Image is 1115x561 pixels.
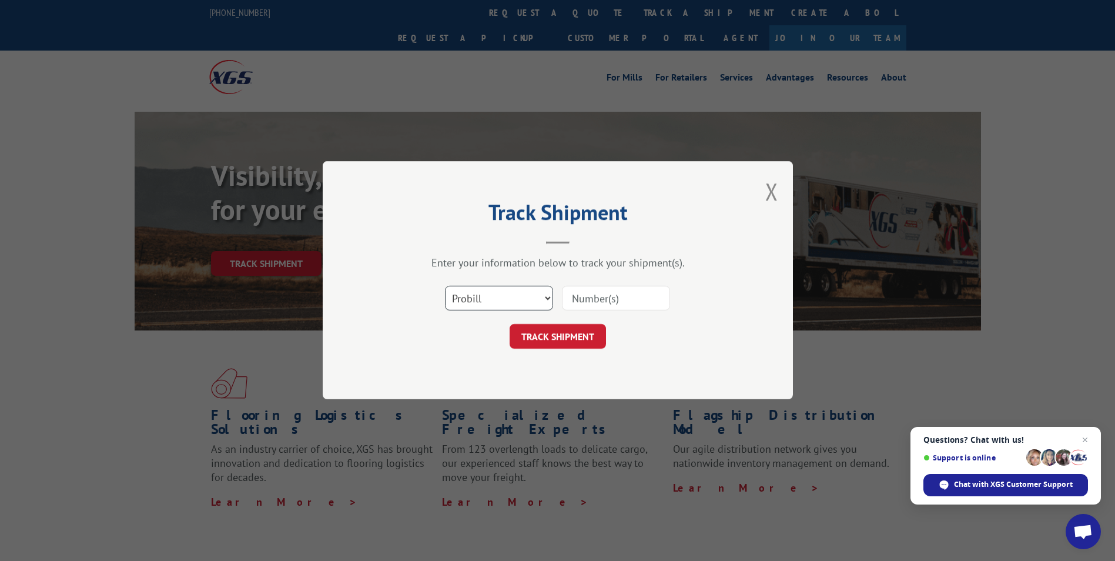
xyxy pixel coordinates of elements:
div: Open chat [1066,514,1101,549]
h2: Track Shipment [381,204,734,226]
span: Chat with XGS Customer Support [954,479,1073,490]
span: Close chat [1078,433,1092,447]
div: Chat with XGS Customer Support [923,474,1088,496]
button: TRACK SHIPMENT [510,325,606,349]
input: Number(s) [562,286,670,311]
button: Close modal [765,176,778,207]
div: Enter your information below to track your shipment(s). [381,256,734,270]
span: Questions? Chat with us! [923,435,1088,445]
span: Support is online [923,453,1022,462]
